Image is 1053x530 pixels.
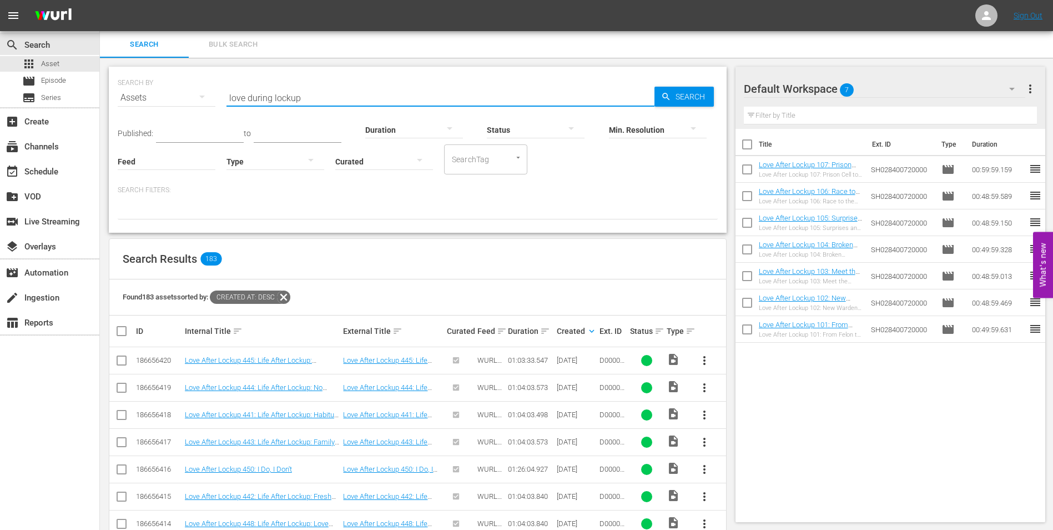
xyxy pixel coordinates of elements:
[744,73,1026,104] div: Default Workspace
[557,383,596,392] div: [DATE]
[185,383,327,400] a: Love After Lockup 444: Life After Lockup: No Money, More Problems
[599,327,627,336] div: Ext. ID
[343,356,432,381] a: Love After Lockup 445: Life After Lockup: Blindsided & Divided
[698,436,711,449] span: more_vert
[599,438,624,454] span: D0000066758
[540,326,550,336] span: sort
[866,236,937,263] td: SH028400720000
[136,327,182,336] div: ID
[6,115,19,128] span: Create
[136,411,182,419] div: 186656418
[557,438,596,446] div: [DATE]
[185,356,316,373] a: Love After Lockup 445: Life After Lockup: Blindsided & Divided
[508,324,553,338] div: Duration
[557,411,596,419] div: [DATE]
[557,465,596,473] div: [DATE]
[200,252,221,266] span: 183
[667,516,680,529] span: Video
[477,383,502,400] span: WURL Feed
[7,9,20,22] span: menu
[866,209,937,236] td: SH028400720000
[698,381,711,394] span: more_vert
[968,156,1029,183] td: 00:59:59.159
[865,129,935,160] th: Ext. ID
[759,321,859,371] a: Love After Lockup 101: From Felon to Fiance (Love After Lockup 101: From Felon to Fiance (amc_net...
[508,465,553,473] div: 01:26:04.927
[136,383,182,392] div: 186656419
[477,324,505,338] div: Feed
[185,324,340,338] div: Internal Title
[968,209,1029,236] td: 00:48:59.150
[968,263,1029,289] td: 00:48:59.013
[477,465,502,482] span: WURL Feed
[1029,189,1042,202] span: reorder
[667,353,680,366] span: Video
[447,327,474,336] div: Curated
[107,38,182,51] span: Search
[698,463,711,476] span: more_vert
[691,347,718,374] button: more_vert
[599,383,624,400] span: D0000066810
[941,163,955,176] span: Episode
[185,465,292,473] a: Love After Lockup 450: I Do, I Don't
[759,171,863,178] div: Love After Lockup 107: Prison Cell to Wedding Bells
[477,411,502,427] span: WURL Feed
[233,326,243,336] span: sort
[759,214,862,264] a: Love After Lockup 105: Surprises and Sentences (Love After Lockup 105: Surprises and Sentences (a...
[671,87,714,107] span: Search
[935,129,965,160] th: Type
[477,438,502,454] span: WURL Feed
[691,456,718,483] button: more_vert
[41,75,66,86] span: Episode
[599,411,624,427] span: D0000066816
[599,465,624,482] span: D0000066805
[759,187,860,229] a: Love After Lockup 106: Race to the Altar (Love After Lockup 106: Race to the Altar (amc_networks_...
[759,198,863,205] div: Love After Lockup 106: Race to the Altar
[6,291,19,304] span: Ingestion
[508,492,553,501] div: 01:04:03.840
[392,326,402,336] span: sort
[136,438,182,446] div: 186656417
[759,278,863,285] div: Love After Lockup 103: Meet the Parents
[118,129,153,138] span: Published:
[210,291,277,304] span: Created At: desc
[343,383,436,408] a: Love After Lockup 444: Life After Lockup: No Money, More Problems
[759,331,863,338] div: Love After Lockup 101: From Felon to Fiance
[941,216,955,229] span: Episode
[667,434,680,448] span: Video
[6,266,19,279] span: Automation
[1014,11,1042,20] a: Sign Out
[759,294,859,344] a: Love After Lockup 102: New Warden in [GEOGRAPHIC_DATA] (Love After Lockup 102: New Warden in [GEO...
[866,156,937,183] td: SH028400720000
[508,438,553,446] div: 01:04:03.573
[41,58,59,69] span: Asset
[343,492,434,509] a: Love After Lockup 442: Life After Lockup: Fresh Out Glow
[968,236,1029,263] td: 00:49:59.328
[941,269,955,283] span: Episode
[866,183,937,209] td: SH028400720000
[195,38,271,51] span: Bulk Search
[1029,216,1042,229] span: reorder
[22,91,36,104] span: Series
[759,267,860,309] a: Love After Lockup 103: Meet the Parents (Love After Lockup 103: Meet the Parents (amc_networks_lo...
[1029,269,1042,282] span: reorder
[630,324,663,338] div: Status
[6,38,19,52] span: Search
[6,215,19,228] span: Live Streaming
[866,316,937,343] td: SH028400720000
[27,3,80,29] img: ans4CAIJ8jUAAAAAAAAAAAAAAAAAAAAAAAAgQb4GAAAAAAAAAAAAAAAAAAAAAAAAJMjXAAAAAAAAAAAAAAAAAAAAAAAAgAT5G...
[497,326,507,336] span: sort
[1029,322,1042,336] span: reorder
[941,189,955,203] span: Episode
[557,324,596,338] div: Created
[185,438,339,454] a: Love After Lockup 443: Life After Lockup: Family Lies
[508,519,553,528] div: 01:04:03.840
[667,407,680,421] span: Video
[136,519,182,528] div: 186656414
[1029,242,1042,256] span: reorder
[759,251,863,258] div: Love After Lockup 104: Broken Promises
[6,316,19,329] span: Reports
[840,78,854,102] span: 7
[477,356,502,373] span: WURL Feed
[343,465,437,482] a: Love After Lockup 450: I Do, I Don't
